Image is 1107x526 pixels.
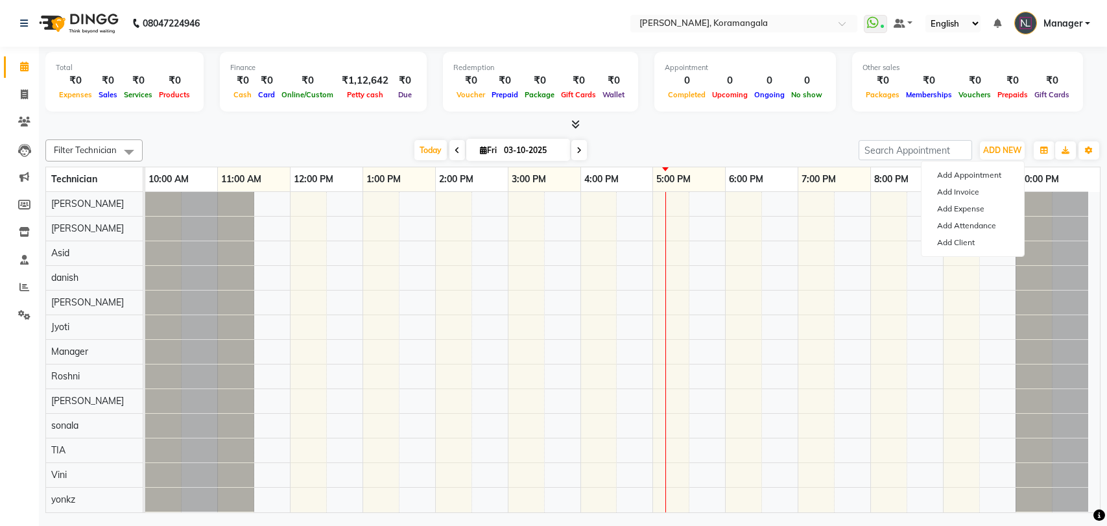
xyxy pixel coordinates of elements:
[863,62,1073,73] div: Other sales
[488,73,521,88] div: ₹0
[863,73,903,88] div: ₹0
[798,170,839,189] a: 7:00 PM
[255,73,278,88] div: ₹0
[955,90,994,99] span: Vouchers
[863,90,903,99] span: Packages
[51,444,65,456] span: TIA
[871,170,912,189] a: 8:00 PM
[95,73,121,88] div: ₹0
[363,170,404,189] a: 1:00 PM
[56,62,193,73] div: Total
[51,222,124,234] span: [PERSON_NAME]
[395,90,415,99] span: Due
[51,321,69,333] span: Jyoti
[922,167,1024,184] button: Add Appointment
[51,272,78,283] span: danish
[726,170,767,189] a: 6:00 PM
[51,469,67,481] span: Vini
[453,90,488,99] span: Voucher
[521,73,558,88] div: ₹0
[51,420,78,431] span: sonala
[394,73,416,88] div: ₹0
[51,346,88,357] span: Manager
[599,90,628,99] span: Wallet
[51,395,124,407] span: [PERSON_NAME]
[709,73,751,88] div: 0
[1031,90,1073,99] span: Gift Cards
[414,140,447,160] span: Today
[95,90,121,99] span: Sales
[453,62,628,73] div: Redemption
[903,90,955,99] span: Memberships
[230,62,416,73] div: Finance
[1031,73,1073,88] div: ₹0
[143,5,200,42] b: 08047224946
[230,90,255,99] span: Cash
[955,73,994,88] div: ₹0
[709,90,751,99] span: Upcoming
[54,145,117,155] span: Filter Technician
[436,170,477,189] a: 2:00 PM
[278,73,337,88] div: ₹0
[1016,170,1062,189] a: 10:00 PM
[558,73,599,88] div: ₹0
[665,73,709,88] div: 0
[51,173,97,185] span: Technician
[121,90,156,99] span: Services
[980,141,1025,160] button: ADD NEW
[922,217,1024,234] a: Add Attendance
[788,90,826,99] span: No show
[903,73,955,88] div: ₹0
[751,73,788,88] div: 0
[488,90,521,99] span: Prepaid
[922,184,1024,200] a: Add Invoice
[581,170,622,189] a: 4:00 PM
[477,145,500,155] span: Fri
[344,90,387,99] span: Petty cash
[145,170,192,189] a: 10:00 AM
[665,62,826,73] div: Appointment
[230,73,255,88] div: ₹0
[51,247,69,259] span: Asid
[33,5,122,42] img: logo
[278,90,337,99] span: Online/Custom
[500,141,565,160] input: 2025-10-03
[56,73,95,88] div: ₹0
[56,90,95,99] span: Expenses
[922,200,1024,217] a: Add Expense
[508,170,549,189] a: 3:00 PM
[859,140,972,160] input: Search Appointment
[558,90,599,99] span: Gift Cards
[922,234,1024,251] a: Add Client
[51,198,124,209] span: [PERSON_NAME]
[156,90,193,99] span: Products
[121,73,156,88] div: ₹0
[521,90,558,99] span: Package
[291,170,337,189] a: 12:00 PM
[453,73,488,88] div: ₹0
[51,494,75,505] span: yonkz
[983,145,1021,155] span: ADD NEW
[653,170,694,189] a: 5:00 PM
[599,73,628,88] div: ₹0
[51,296,124,308] span: [PERSON_NAME]
[1014,12,1037,34] img: Manager
[994,73,1031,88] div: ₹0
[665,90,709,99] span: Completed
[156,73,193,88] div: ₹0
[788,73,826,88] div: 0
[51,370,80,382] span: Roshni
[994,90,1031,99] span: Prepaids
[337,73,394,88] div: ₹1,12,642
[751,90,788,99] span: Ongoing
[218,170,265,189] a: 11:00 AM
[255,90,278,99] span: Card
[1043,17,1082,30] span: Manager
